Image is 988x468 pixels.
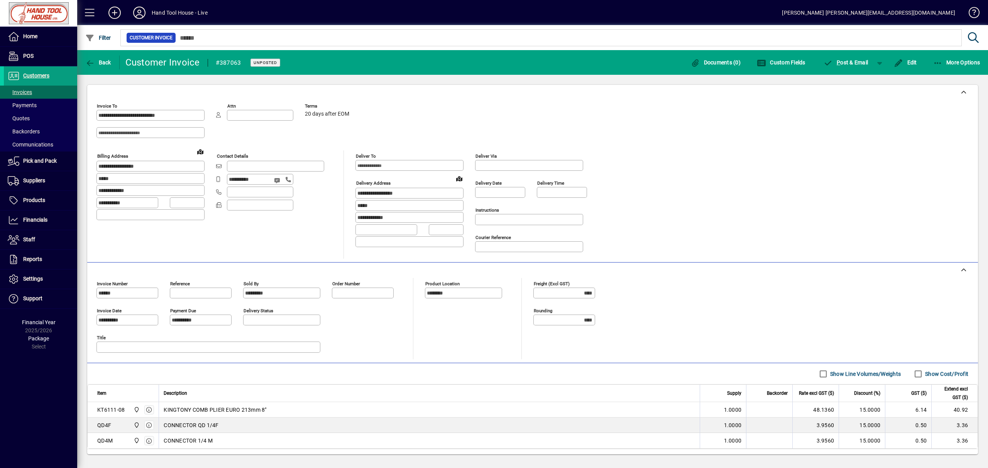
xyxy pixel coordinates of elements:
[305,111,349,117] span: 20 days after EOM
[244,281,259,286] mat-label: Sold by
[8,89,32,95] span: Invoices
[885,433,931,448] td: 0.50
[767,389,788,397] span: Backorder
[23,236,35,242] span: Staff
[23,158,57,164] span: Pick and Pack
[8,115,30,121] span: Quotes
[4,210,77,230] a: Financials
[931,402,978,417] td: 40.92
[305,104,351,109] span: Terms
[28,335,49,342] span: Package
[4,27,77,46] a: Home
[85,35,111,41] span: Filter
[824,59,868,66] span: ost & Email
[97,406,125,414] div: KT6111-08
[4,125,77,138] a: Backorders
[97,281,128,286] mat-label: Invoice number
[799,389,834,397] span: Rate excl GST ($)
[97,308,122,313] mat-label: Invoice date
[164,406,266,414] span: KINGTONY COMB PLIER EURO 213mm 8"
[475,207,499,213] mat-label: Instructions
[4,171,77,190] a: Suppliers
[4,191,77,210] a: Products
[77,56,120,69] app-page-header-button: Back
[829,370,901,378] label: Show Line Volumes/Weights
[4,86,77,99] a: Invoices
[8,141,53,148] span: Communications
[8,102,37,108] span: Payments
[4,250,77,269] a: Reports
[892,56,919,69] button: Edit
[23,256,42,262] span: Reports
[837,59,840,66] span: P
[8,128,40,135] span: Backorders
[83,31,113,45] button: Filter
[22,319,56,325] span: Financial Year
[23,295,42,301] span: Support
[227,103,236,109] mat-label: Attn
[4,112,77,125] a: Quotes
[931,433,978,448] td: 3.36
[164,421,218,429] span: CONNECTOR QD 1/4F
[194,145,206,158] a: View on map
[4,230,77,249] a: Staff
[534,308,552,313] mat-label: Rounding
[911,389,927,397] span: GST ($)
[4,99,77,112] a: Payments
[23,276,43,282] span: Settings
[537,180,564,186] mat-label: Delivery time
[132,436,140,445] span: Frankton
[97,103,117,109] mat-label: Invoice To
[4,47,77,66] a: POS
[125,56,200,69] div: Customer Invoice
[475,235,511,240] mat-label: Courier Reference
[839,402,885,417] td: 15.0000
[690,59,741,66] span: Documents (0)
[924,370,968,378] label: Show Cost/Profit
[755,56,807,69] button: Custom Fields
[963,2,978,27] a: Knowledge Base
[83,56,113,69] button: Back
[475,153,497,159] mat-label: Deliver via
[931,417,978,433] td: 3.36
[797,421,834,429] div: 3.9560
[216,57,241,69] div: #387063
[453,172,465,185] a: View on map
[23,197,45,203] span: Products
[757,59,805,66] span: Custom Fields
[885,402,931,417] td: 6.14
[23,53,34,59] span: POS
[23,177,45,183] span: Suppliers
[4,289,77,308] a: Support
[164,437,213,444] span: CONNECTOR 1/4 M
[885,417,931,433] td: 0.50
[931,56,982,69] button: More Options
[97,389,107,397] span: Item
[724,421,742,429] span: 1.0000
[797,437,834,444] div: 3.9560
[97,421,111,429] div: QD4F
[23,33,37,39] span: Home
[933,59,980,66] span: More Options
[534,281,570,286] mat-label: Freight (excl GST)
[854,389,880,397] span: Discount (%)
[23,217,47,223] span: Financials
[97,335,106,340] mat-label: Title
[724,406,742,414] span: 1.0000
[170,281,190,286] mat-label: Reference
[152,7,208,19] div: Hand Tool House - Live
[132,406,140,414] span: Frankton
[356,153,376,159] mat-label: Deliver To
[425,281,460,286] mat-label: Product location
[170,308,196,313] mat-label: Payment due
[130,34,173,42] span: Customer Invoice
[4,138,77,151] a: Communications
[820,56,872,69] button: Post & Email
[724,437,742,444] span: 1.0000
[244,308,273,313] mat-label: Delivery status
[782,7,955,19] div: [PERSON_NAME] [PERSON_NAME][EMAIL_ADDRESS][DOMAIN_NAME]
[23,72,49,79] span: Customers
[4,269,77,289] a: Settings
[727,389,741,397] span: Supply
[936,385,968,402] span: Extend excl GST ($)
